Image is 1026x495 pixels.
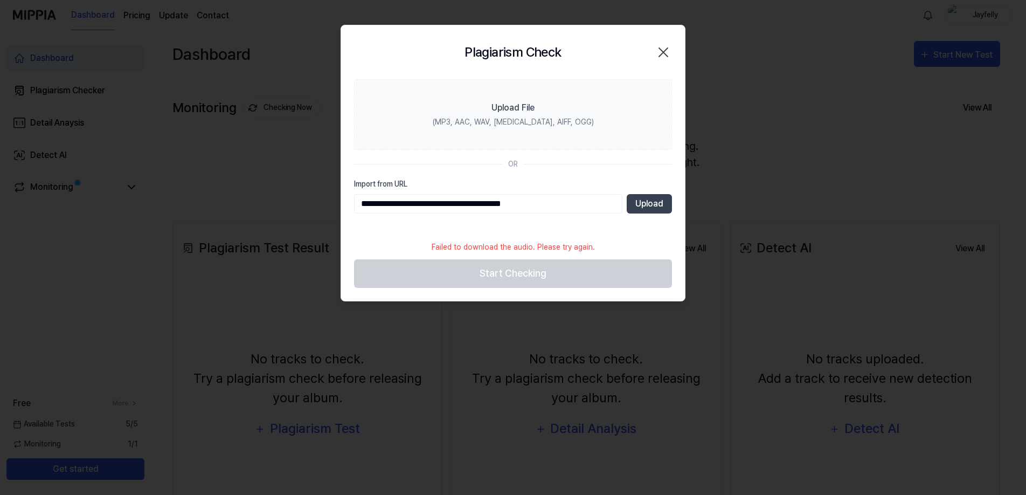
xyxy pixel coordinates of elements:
[627,194,672,214] button: Upload
[433,116,594,128] div: (MP3, AAC, WAV, [MEDICAL_DATA], AIFF, OGG)
[491,101,535,114] div: Upload File
[508,159,518,170] div: OR
[425,235,601,259] div: Failed to download the audio. Please try again.
[465,43,561,62] h2: Plagiarism Check
[354,178,672,190] label: Import from URL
